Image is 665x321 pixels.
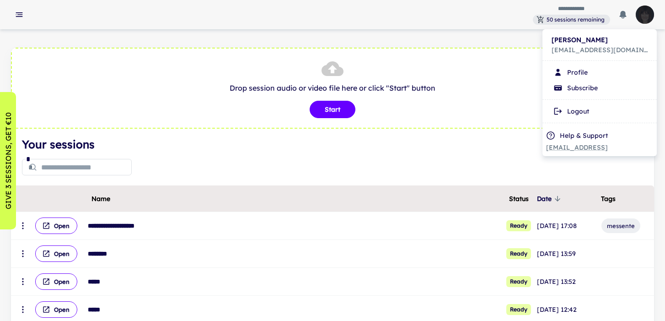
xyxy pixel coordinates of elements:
p: Help & Support [560,131,608,141]
li: Logout [546,103,653,119]
li: Profile [546,65,653,80]
p: [EMAIL_ADDRESS][DOMAIN_NAME] [552,45,648,55]
h6: [PERSON_NAME] [552,35,648,45]
a: [EMAIL_ADDRESS] [546,142,653,152]
li: Subscribe [546,80,653,96]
